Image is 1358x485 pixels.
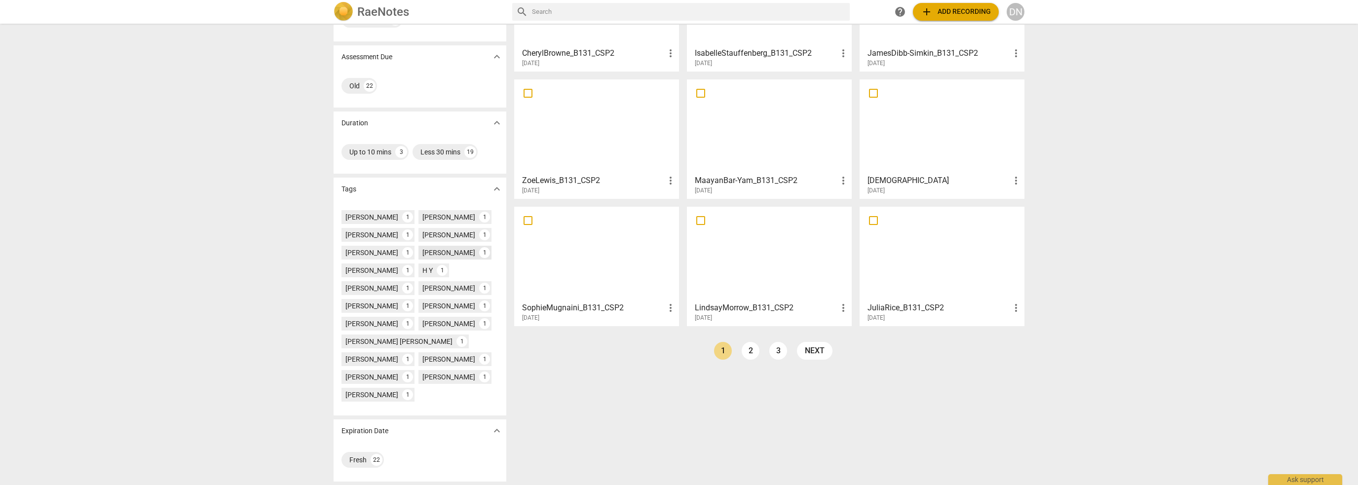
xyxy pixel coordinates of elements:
span: [DATE] [868,314,885,322]
a: LindsayMorrow_B131_CSP2[DATE] [690,210,848,322]
button: Show more [490,423,504,438]
div: 1 [402,247,413,258]
div: 22 [364,80,376,92]
div: Old [349,81,360,91]
input: Search [532,4,846,20]
span: more_vert [1010,47,1022,59]
div: 3 [395,146,407,158]
a: JuliaRice_B131_CSP2[DATE] [863,210,1021,322]
div: 1 [437,265,448,276]
span: [DATE] [522,314,539,322]
p: Duration [341,118,368,128]
span: more_vert [665,175,677,187]
div: [PERSON_NAME] [422,319,475,329]
span: more_vert [1010,175,1022,187]
div: [PERSON_NAME] [345,372,398,382]
h3: LindsayMorrow_B131_CSP2 [695,302,837,314]
button: DN [1007,3,1024,21]
button: Show more [490,182,504,196]
span: [DATE] [695,59,712,68]
h3: CherylBrowne_B131_CSP2 [522,47,665,59]
div: 1 [479,247,490,258]
p: Expiration Date [341,426,388,436]
span: more_vert [837,47,849,59]
span: more_vert [665,47,677,59]
h3: ZoeLewis_B131_CSP2 [522,175,665,187]
span: add [921,6,933,18]
h2: RaeNotes [357,5,409,19]
a: Page 2 [742,342,759,360]
a: [DEMOGRAPHIC_DATA][DATE] [863,83,1021,194]
div: 1 [479,318,490,329]
div: 1 [456,336,467,347]
button: Show more [490,49,504,64]
div: [PERSON_NAME] [345,319,398,329]
h3: IsabelleStauffenberg_B131_CSP2 [695,47,837,59]
div: [PERSON_NAME] [422,212,475,222]
div: 22 [371,454,382,466]
div: 1 [479,212,490,223]
span: search [516,6,528,18]
span: more_vert [837,302,849,314]
div: 1 [479,229,490,240]
a: Help [891,3,909,21]
a: next [797,342,832,360]
div: [PERSON_NAME] [422,283,475,293]
span: [DATE] [695,187,712,195]
div: 1 [479,300,490,311]
div: [PERSON_NAME] [422,372,475,382]
span: [DATE] [522,187,539,195]
div: [PERSON_NAME] [345,248,398,258]
div: [PERSON_NAME] [PERSON_NAME] [345,336,453,346]
div: [PERSON_NAME] [422,301,475,311]
div: 1 [402,354,413,365]
div: [PERSON_NAME] [345,230,398,240]
div: 1 [402,283,413,294]
h3: MaayanBar-Yam_B131_CSP2 [695,175,837,187]
div: 1 [402,389,413,400]
a: MaayanBar-Yam_B131_CSP2[DATE] [690,83,848,194]
span: [DATE] [522,59,539,68]
span: [DATE] [868,187,885,195]
span: expand_more [491,117,503,129]
div: 1 [402,212,413,223]
div: [PERSON_NAME] [422,230,475,240]
div: 1 [402,318,413,329]
div: [PERSON_NAME] [345,390,398,400]
h3: KristenHassler_B131_CSP2 [868,175,1010,187]
button: Upload [913,3,999,21]
a: LogoRaeNotes [334,2,504,22]
div: Up to 10 mins [349,147,391,157]
div: Less 30 mins [420,147,460,157]
div: 1 [402,265,413,276]
span: more_vert [665,302,677,314]
div: 1 [402,372,413,382]
div: [PERSON_NAME] [345,212,398,222]
a: Page 3 [769,342,787,360]
a: SophieMugnaini_B131_CSP2[DATE] [518,210,676,322]
span: expand_more [491,183,503,195]
button: Show more [490,115,504,130]
span: expand_more [491,425,503,437]
p: Tags [341,184,356,194]
span: expand_more [491,51,503,63]
p: Assessment Due [341,52,392,62]
span: more_vert [1010,302,1022,314]
div: 19 [464,146,476,158]
h3: JamesDibb-Simkin_B131_CSP2 [868,47,1010,59]
div: Ask support [1268,474,1342,485]
h3: JuliaRice_B131_CSP2 [868,302,1010,314]
div: [PERSON_NAME] [345,301,398,311]
div: 1 [402,229,413,240]
span: more_vert [837,175,849,187]
span: [DATE] [868,59,885,68]
a: ZoeLewis_B131_CSP2[DATE] [518,83,676,194]
div: 1 [479,372,490,382]
div: Fresh [349,455,367,465]
a: Page 1 is your current page [714,342,732,360]
h3: SophieMugnaini_B131_CSP2 [522,302,665,314]
span: Add recording [921,6,991,18]
div: 1 [479,283,490,294]
div: [PERSON_NAME] [345,354,398,364]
